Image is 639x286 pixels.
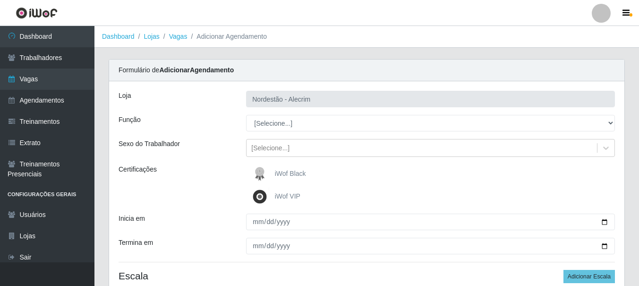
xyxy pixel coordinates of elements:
a: Lojas [144,33,159,40]
input: 00/00/0000 [246,214,615,230]
img: iWof VIP [250,187,273,206]
label: Loja [119,91,131,101]
span: iWof Black [275,170,306,177]
img: iWof Black [250,165,273,183]
label: Sexo do Trabalhador [119,139,180,149]
a: Dashboard [102,33,135,40]
label: Função [119,115,141,125]
span: iWof VIP [275,192,300,200]
label: Termina em [119,238,153,248]
label: Inicia em [119,214,145,224]
label: Certificações [119,165,157,174]
strong: Adicionar Agendamento [159,66,234,74]
button: Adicionar Escala [563,270,615,283]
h4: Escala [119,270,615,282]
input: 00/00/0000 [246,238,615,254]
nav: breadcrumb [94,26,639,48]
li: Adicionar Agendamento [187,32,267,42]
img: CoreUI Logo [16,7,58,19]
div: Formulário de [109,60,624,81]
a: Vagas [169,33,187,40]
div: [Selecione...] [251,143,290,153]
